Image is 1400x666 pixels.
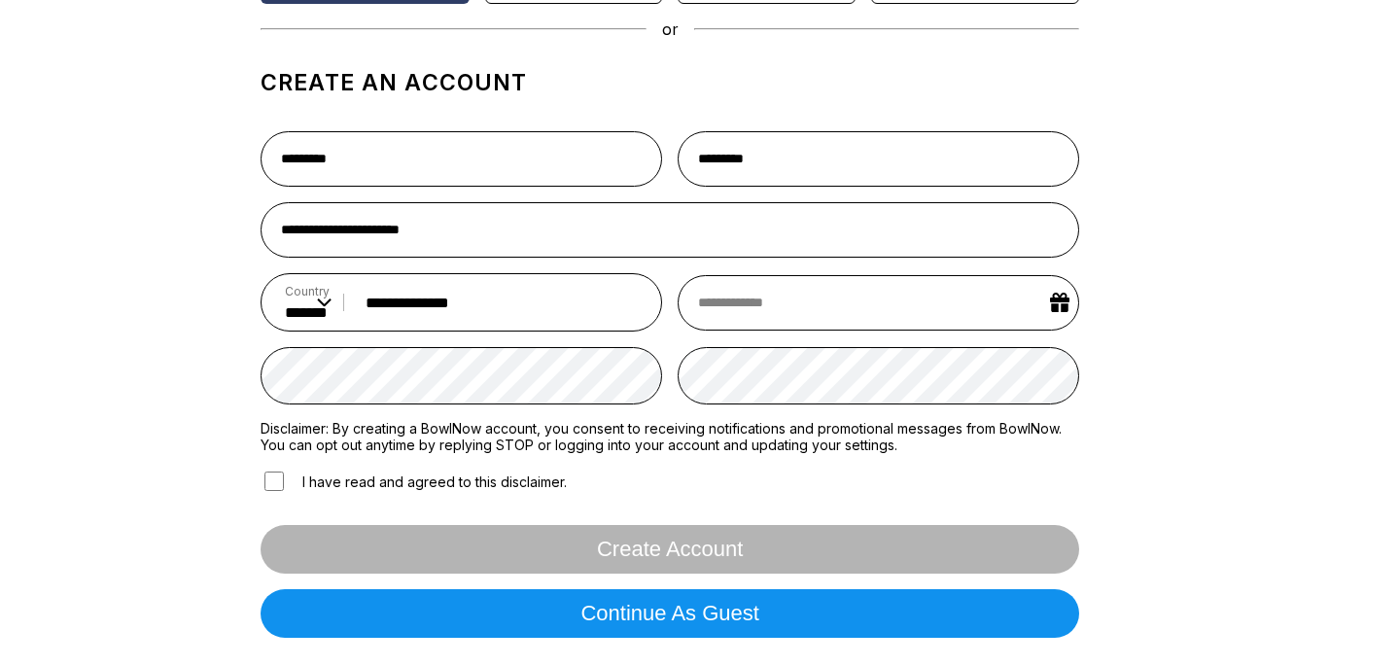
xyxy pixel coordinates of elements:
div: or [261,19,1079,39]
button: Continue as guest [261,589,1079,638]
label: I have read and agreed to this disclaimer. [261,469,567,494]
label: Country [285,284,332,298]
label: Disclaimer: By creating a BowlNow account, you consent to receiving notifications and promotional... [261,420,1079,453]
input: I have read and agreed to this disclaimer. [264,472,284,491]
h1: Create an account [261,69,1079,96]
